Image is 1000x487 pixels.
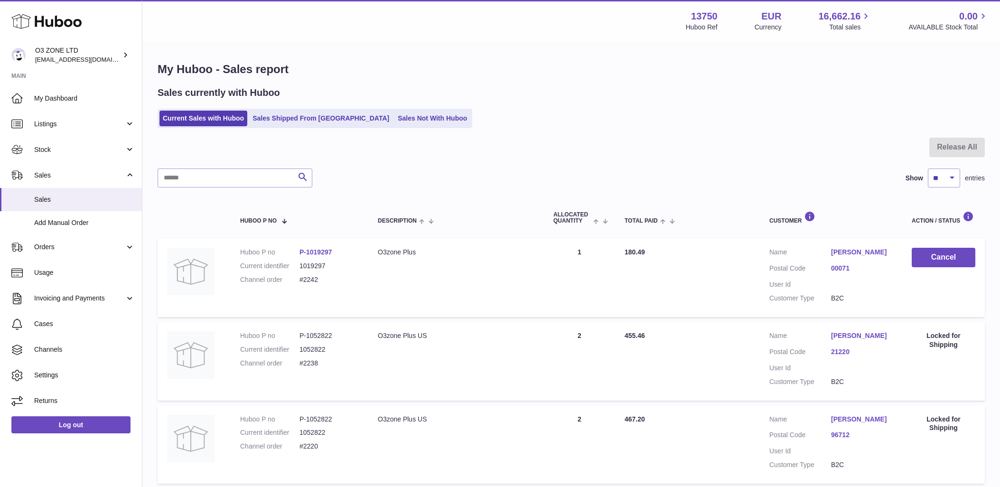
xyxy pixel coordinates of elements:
[912,211,975,224] div: Action / Status
[769,294,831,303] dt: Customer Type
[249,111,393,126] a: Sales Shipped From [GEOGRAPHIC_DATA]
[831,248,893,257] a: [PERSON_NAME]
[761,10,781,23] strong: EUR
[299,248,332,256] a: P-1019297
[912,248,975,267] button: Cancel
[34,120,125,129] span: Listings
[299,331,359,340] dd: P-1052822
[769,347,831,359] dt: Postal Code
[378,415,534,424] div: O3zone Plus US
[769,447,831,456] dt: User Id
[299,415,359,424] dd: P-1052822
[686,23,718,32] div: Huboo Ref
[831,294,893,303] dd: B2C
[167,415,215,462] img: no-photo.jpg
[35,56,140,63] span: [EMAIL_ADDRESS][DOMAIN_NAME]
[34,218,135,227] span: Add Manual Order
[769,211,893,224] div: Customer
[831,415,893,424] a: [PERSON_NAME]
[167,331,215,379] img: no-photo.jpg
[959,10,978,23] span: 0.00
[544,322,615,401] td: 2
[769,280,831,289] dt: User Id
[912,331,975,349] div: Locked for Shipping
[167,248,215,295] img: no-photo-large.jpg
[378,248,534,257] div: O3zone Plus
[378,218,417,224] span: Description
[34,319,135,328] span: Cases
[35,46,121,64] div: O3 ZONE LTD
[769,248,831,259] dt: Name
[34,243,125,252] span: Orders
[11,48,26,62] img: hello@o3zoneltd.co.uk
[299,359,359,368] dd: #2238
[829,23,871,32] span: Total sales
[625,332,645,339] span: 455.46
[34,371,135,380] span: Settings
[240,275,299,284] dt: Channel order
[831,460,893,469] dd: B2C
[908,23,989,32] span: AVAILABLE Stock Total
[553,212,591,224] span: ALLOCATED Quantity
[240,218,277,224] span: Huboo P no
[240,428,299,437] dt: Current identifier
[769,377,831,386] dt: Customer Type
[299,262,359,271] dd: 1019297
[159,111,247,126] a: Current Sales with Huboo
[912,415,975,433] div: Locked for Shipping
[299,275,359,284] dd: #2242
[378,331,534,340] div: O3zone Plus US
[818,10,871,32] a: 16,662.16 Total sales
[34,145,125,154] span: Stock
[625,248,645,256] span: 180.49
[34,171,125,180] span: Sales
[769,264,831,275] dt: Postal Code
[240,262,299,271] dt: Current identifier
[831,377,893,386] dd: B2C
[908,10,989,32] a: 0.00 AVAILABLE Stock Total
[240,442,299,451] dt: Channel order
[769,460,831,469] dt: Customer Type
[831,331,893,340] a: [PERSON_NAME]
[34,396,135,405] span: Returns
[34,294,125,303] span: Invoicing and Payments
[299,345,359,354] dd: 1052822
[691,10,718,23] strong: 13750
[34,345,135,354] span: Channels
[394,111,470,126] a: Sales Not With Huboo
[544,238,615,317] td: 1
[299,428,359,437] dd: 1052822
[240,248,299,257] dt: Huboo P no
[240,359,299,368] dt: Channel order
[34,195,135,204] span: Sales
[240,345,299,354] dt: Current identifier
[831,264,893,273] a: 00071
[831,347,893,356] a: 21220
[769,331,831,343] dt: Name
[769,431,831,442] dt: Postal Code
[544,405,615,484] td: 2
[818,10,860,23] span: 16,662.16
[34,94,135,103] span: My Dashboard
[625,415,645,423] span: 467.20
[769,415,831,426] dt: Name
[158,62,985,77] h1: My Huboo - Sales report
[831,431,893,440] a: 96712
[34,268,135,277] span: Usage
[11,416,131,433] a: Log out
[906,174,923,183] label: Show
[299,442,359,451] dd: #2220
[965,174,985,183] span: entries
[755,23,782,32] div: Currency
[769,364,831,373] dt: User Id
[158,86,280,99] h2: Sales currently with Huboo
[625,218,658,224] span: Total paid
[240,415,299,424] dt: Huboo P no
[240,331,299,340] dt: Huboo P no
